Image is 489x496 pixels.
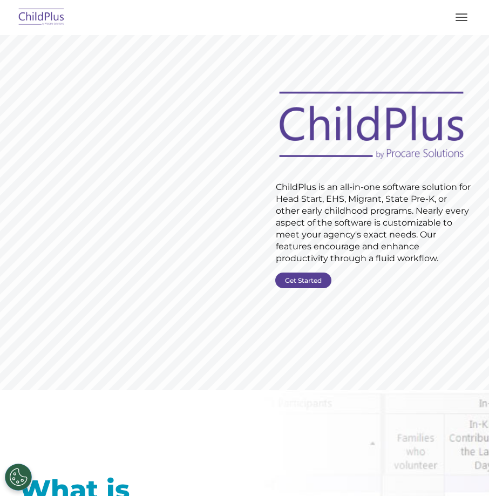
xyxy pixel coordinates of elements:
[313,379,489,496] iframe: Chat Widget
[5,464,32,491] button: Cookies Settings
[276,181,471,264] rs-layer: ChildPlus is an all-in-one software solution for Head Start, EHS, Migrant, State Pre-K, or other ...
[16,5,67,30] img: ChildPlus by Procare Solutions
[275,273,331,288] a: Get Started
